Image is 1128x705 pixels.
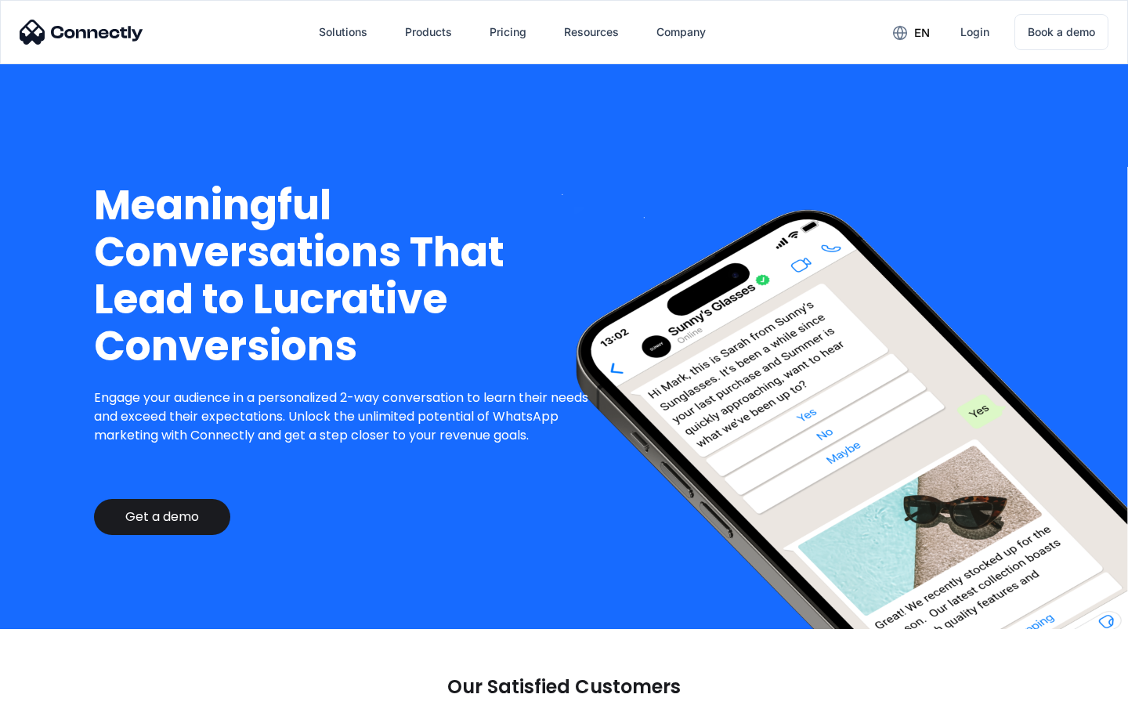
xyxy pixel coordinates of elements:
div: Company [656,21,706,43]
div: Solutions [306,13,380,51]
h1: Meaningful Conversations That Lead to Lucrative Conversions [94,182,601,370]
img: Connectly Logo [20,20,143,45]
a: Pricing [477,13,539,51]
div: Products [405,21,452,43]
aside: Language selected: English [16,678,94,700]
div: Resources [564,21,619,43]
a: Login [948,13,1002,51]
div: Pricing [490,21,526,43]
ul: Language list [31,678,94,700]
div: Get a demo [125,509,199,525]
div: Resources [551,13,631,51]
a: Get a demo [94,499,230,535]
div: Company [644,13,718,51]
div: en [914,22,930,44]
div: Solutions [319,21,367,43]
p: Engage your audience in a personalized 2-way conversation to learn their needs and exceed their e... [94,389,601,445]
div: Login [960,21,989,43]
div: Products [392,13,465,51]
div: en [880,20,942,44]
a: Book a demo [1014,14,1108,50]
p: Our Satisfied Customers [447,676,681,698]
